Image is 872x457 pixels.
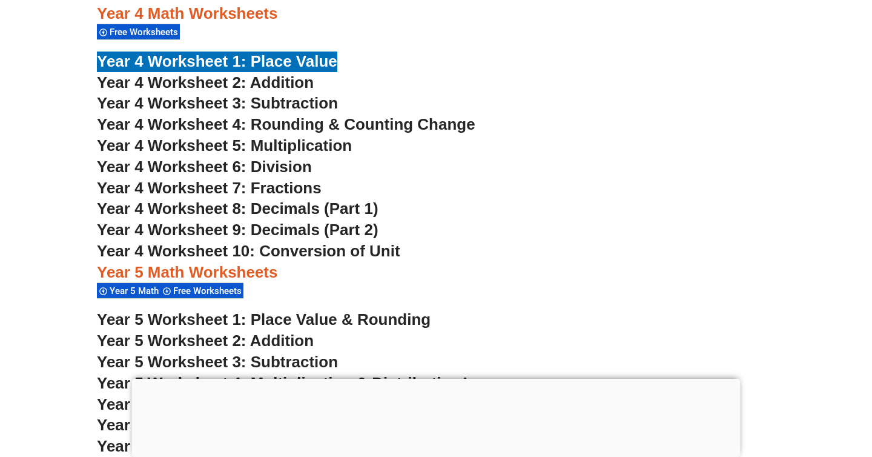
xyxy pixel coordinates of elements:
[97,395,312,413] a: Year 5 Worksheet 5: Division
[97,24,180,40] div: Free Worksheets
[97,94,338,112] a: Year 4 Worksheet 3: Subtraction
[110,27,182,38] span: Free Worksheets
[97,282,160,299] div: Year 5 Math
[132,379,741,454] iframe: Advertisement
[97,4,775,24] h3: Year 4 Math Worksheets
[160,282,243,299] div: Free Worksheets
[97,136,352,155] a: Year 4 Worksheet 5: Multiplication
[97,262,775,283] h3: Year 5 Math Worksheets
[664,320,872,457] iframe: Chat Widget
[97,221,378,239] a: Year 4 Worksheet 9: Decimals (Part 2)
[97,437,400,455] a: Year 5 Worksheet 7: Order of Operations
[97,115,475,133] a: Year 4 Worksheet 4: Rounding & Counting Change
[97,242,400,260] a: Year 4 Worksheet 10: Conversion of Unit
[97,199,378,218] a: Year 4 Worksheet 8: Decimals (Part 1)
[97,179,322,197] a: Year 4 Worksheet 7: Fractions
[173,285,245,296] span: Free Worksheets
[97,158,312,176] a: Year 4 Worksheet 6: Division
[97,332,314,350] a: Year 5 Worksheet 2: Addition
[97,353,338,371] a: Year 5 Worksheet 3: Subtraction
[97,73,314,92] a: Year 4 Worksheet 2: Addition
[97,310,431,329] a: Year 5 Worksheet 1: Place Value & Rounding
[97,52,337,70] a: Year 4 Worksheet 1: Place Value
[110,285,162,296] span: Year 5 Math
[97,416,457,434] a: Year 5 Worksheet 6: Negative & Absolute Values
[97,374,494,392] a: Year 5 Worksheet 4: Multiplication & Distributive Law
